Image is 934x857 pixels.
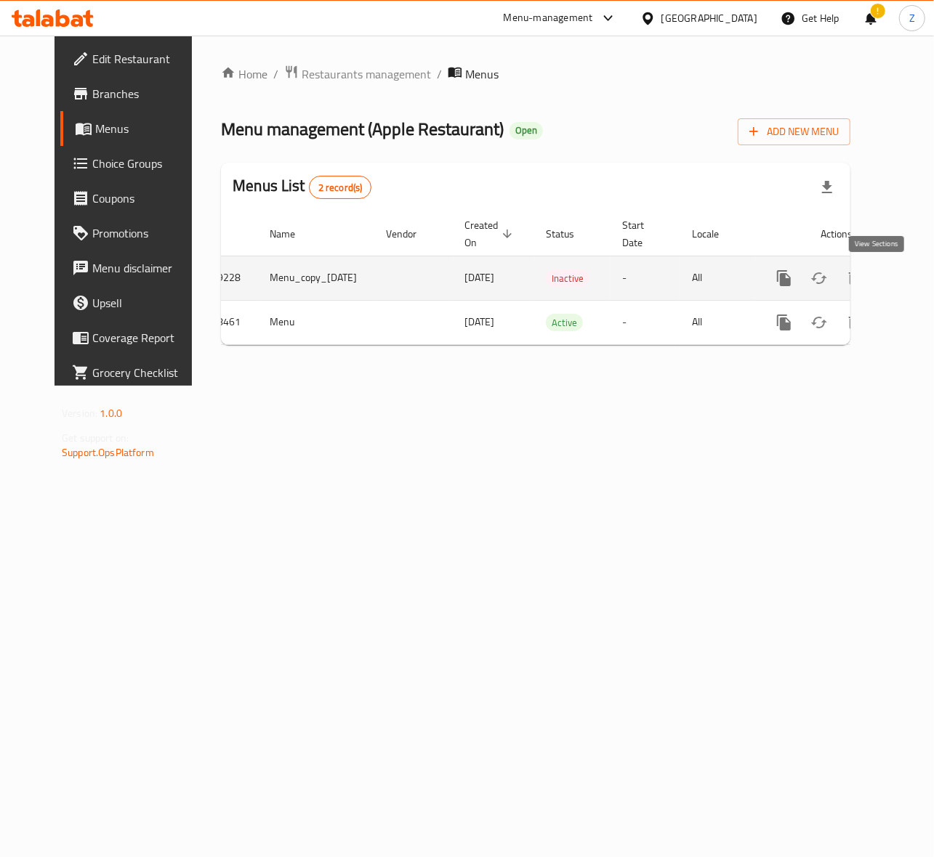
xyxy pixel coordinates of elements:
[60,181,211,216] a: Coupons
[464,268,494,287] span: [DATE]
[738,118,850,145] button: Add New Menu
[510,122,543,139] div: Open
[60,111,211,146] a: Menus
[504,9,593,27] div: Menu-management
[284,65,431,84] a: Restaurants management
[273,65,278,83] li: /
[100,404,122,423] span: 1.0.0
[437,65,442,83] li: /
[309,176,372,199] div: Total records count
[680,300,755,344] td: All
[310,181,371,195] span: 2 record(s)
[755,212,918,256] th: Actions
[60,146,211,181] a: Choice Groups
[92,294,199,312] span: Upsell
[60,355,211,390] a: Grocery Checklist
[92,329,199,346] span: Coverage Report
[62,443,154,462] a: Support.OpsPlatform
[546,314,583,331] span: Active
[221,113,504,145] span: Menu management ( Apple Restaurant )
[909,10,915,26] span: Z
[258,300,374,344] td: Menu
[680,256,755,300] td: All
[302,65,431,83] span: Restaurants management
[60,320,211,355] a: Coverage Report
[611,256,680,300] td: -
[386,225,435,243] span: Vendor
[62,428,129,447] span: Get support on:
[465,65,499,83] span: Menus
[464,216,517,251] span: Created On
[546,270,589,287] span: Inactive
[749,123,839,141] span: Add New Menu
[60,76,211,111] a: Branches
[221,65,267,83] a: Home
[62,404,97,423] span: Version:
[802,305,837,340] button: Change Status
[767,305,802,340] button: more
[188,256,258,300] td: 1309228
[60,285,211,320] a: Upsell
[95,120,199,137] span: Menus
[464,312,494,331] span: [DATE]
[258,256,374,300] td: Menu_copy_[DATE]
[92,155,199,172] span: Choice Groups
[92,224,199,242] span: Promotions
[692,225,738,243] span: Locale
[188,300,258,344] td: 1308461
[767,261,802,296] button: more
[188,212,918,345] table: enhanced table
[92,50,199,68] span: Edit Restaurant
[546,225,593,243] span: Status
[661,10,757,26] div: [GEOGRAPHIC_DATA]
[60,251,211,285] a: Menu disclaimer
[233,175,371,199] h2: Menus List
[92,364,199,381] span: Grocery Checklist
[92,259,199,277] span: Menu disclaimer
[611,300,680,344] td: -
[92,190,199,207] span: Coupons
[60,216,211,251] a: Promotions
[270,225,314,243] span: Name
[510,124,543,137] span: Open
[60,41,211,76] a: Edit Restaurant
[622,216,663,251] span: Start Date
[837,305,871,340] button: Delete menu
[546,314,583,331] div: Active
[810,170,845,205] div: Export file
[221,65,850,84] nav: breadcrumb
[92,85,199,102] span: Branches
